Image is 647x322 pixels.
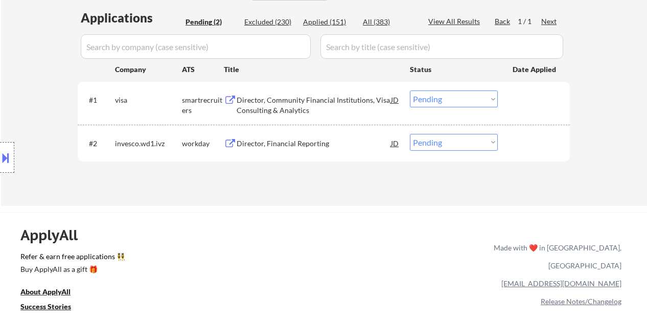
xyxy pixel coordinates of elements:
input: Search by company (case sensitive) [81,34,311,59]
a: Refer & earn free applications 👯‍♀️ [20,253,280,264]
div: Director, Financial Reporting [237,139,391,149]
div: Applications [81,12,182,24]
div: Date Applied [513,64,558,75]
a: Success Stories [20,301,85,314]
div: Made with ❤️ in [GEOGRAPHIC_DATA], [GEOGRAPHIC_DATA] [490,239,621,274]
div: Director, Community Financial Institutions, Visa Consulting & Analytics [237,95,391,115]
div: Pending (2) [186,17,237,27]
div: Next [541,16,558,27]
div: All (383) [363,17,414,27]
div: View All Results [428,16,483,27]
div: Back [495,16,511,27]
div: 1 / 1 [518,16,541,27]
u: Success Stories [20,302,71,311]
div: JD [390,134,400,152]
u: About ApplyAll [20,287,71,296]
input: Search by title (case sensitive) [320,34,563,59]
div: Excluded (230) [244,17,295,27]
div: ATS [182,64,224,75]
a: Release Notes/Changelog [541,297,621,306]
div: workday [182,139,224,149]
a: About ApplyAll [20,286,85,299]
div: JD [390,90,400,109]
div: Title [224,64,400,75]
a: Buy ApplyAll as a gift 🎁 [20,264,123,277]
a: [EMAIL_ADDRESS][DOMAIN_NAME] [501,279,621,288]
div: Buy ApplyAll as a gift 🎁 [20,266,123,273]
div: smartrecruiters [182,95,224,115]
div: Status [410,60,498,78]
div: Applied (151) [303,17,354,27]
